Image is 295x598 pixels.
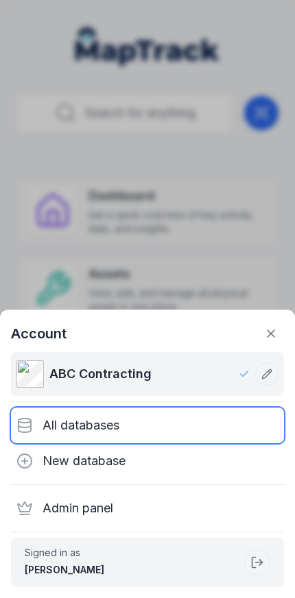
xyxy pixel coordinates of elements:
a: ABC Contracting [16,360,250,388]
div: All databases [11,408,284,443]
div: Admin panel [11,490,284,526]
span: ABC Contracting [49,364,152,384]
span: Signed in as [25,546,239,560]
strong: [PERSON_NAME] [25,564,104,575]
strong: Account [11,324,67,343]
div: New database [11,443,284,479]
